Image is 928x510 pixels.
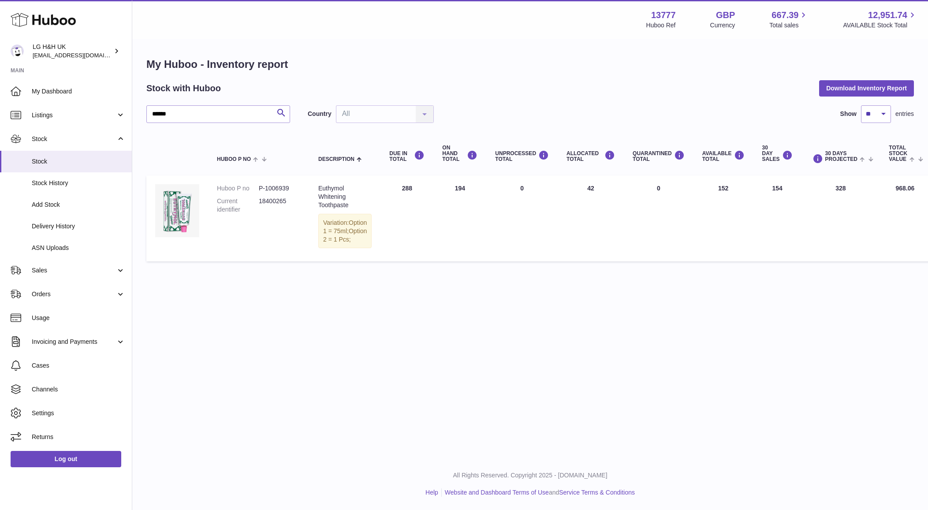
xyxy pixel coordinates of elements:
span: Usage [32,314,125,322]
img: product image [155,184,199,237]
span: [EMAIL_ADDRESS][DOMAIN_NAME] [33,52,130,59]
label: Country [308,110,332,118]
span: 667.39 [771,9,798,21]
a: Help [425,489,438,496]
dt: Current identifier [217,197,259,214]
dt: Huboo P no [217,184,259,193]
td: 328 [801,175,880,261]
span: Returns [32,433,125,441]
a: Service Terms & Conditions [559,489,635,496]
span: AVAILABLE Stock Total [843,21,917,30]
span: Channels [32,385,125,394]
span: Huboo P no [217,156,251,162]
div: DUE IN TOTAL [389,150,425,162]
span: Delivery History [32,222,125,231]
span: Option 1 = 75ml; [323,219,367,235]
span: entries [895,110,914,118]
span: ASN Uploads [32,244,125,252]
span: Option 2 = 1 Pcs; [323,227,367,243]
div: Euthymol Whitening Toothpaste [318,184,372,209]
li: and [442,488,635,497]
button: Download Inventory Report [819,80,914,96]
div: Currency [710,21,735,30]
strong: GBP [716,9,735,21]
td: 194 [433,175,486,261]
div: Variation: [318,214,372,249]
span: Sales [32,266,116,275]
td: 0 [486,175,558,261]
strong: 13777 [651,9,676,21]
div: Huboo Ref [646,21,676,30]
label: Show [840,110,857,118]
div: ALLOCATED Total [566,150,615,162]
span: 12,951.74 [868,9,907,21]
a: 667.39 Total sales [769,9,809,30]
span: Stock History [32,179,125,187]
span: Settings [32,409,125,417]
p: All Rights Reserved. Copyright 2025 - [DOMAIN_NAME] [139,471,921,480]
img: veechen@lghnh.co.uk [11,45,24,58]
div: QUARANTINED Total [633,150,685,162]
a: Website and Dashboard Terms of Use [445,489,549,496]
span: Stock [32,157,125,166]
div: AVAILABLE Total [702,150,745,162]
span: Invoicing and Payments [32,338,116,346]
td: 154 [753,175,801,261]
span: 0 [657,185,660,192]
span: Stock [32,135,116,143]
span: My Dashboard [32,87,125,96]
dd: P-1006939 [259,184,301,193]
div: 30 DAY SALES [762,145,793,163]
span: Total sales [769,21,809,30]
a: 12,951.74 AVAILABLE Stock Total [843,9,917,30]
h2: Stock with Huboo [146,82,221,94]
span: Add Stock [32,201,125,209]
div: LG H&H UK [33,43,112,60]
span: 968.06 [895,185,914,192]
div: ON HAND Total [442,145,477,163]
span: Orders [32,290,116,298]
div: UNPROCESSED Total [495,150,549,162]
td: 42 [558,175,624,261]
dd: 18400265 [259,197,301,214]
td: 152 [693,175,753,261]
td: 288 [380,175,433,261]
span: Description [318,156,354,162]
span: Cases [32,361,125,370]
span: Listings [32,111,116,119]
span: 30 DAYS PROJECTED [825,151,857,162]
span: Total stock value [889,145,907,163]
a: Log out [11,451,121,467]
h1: My Huboo - Inventory report [146,57,914,71]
